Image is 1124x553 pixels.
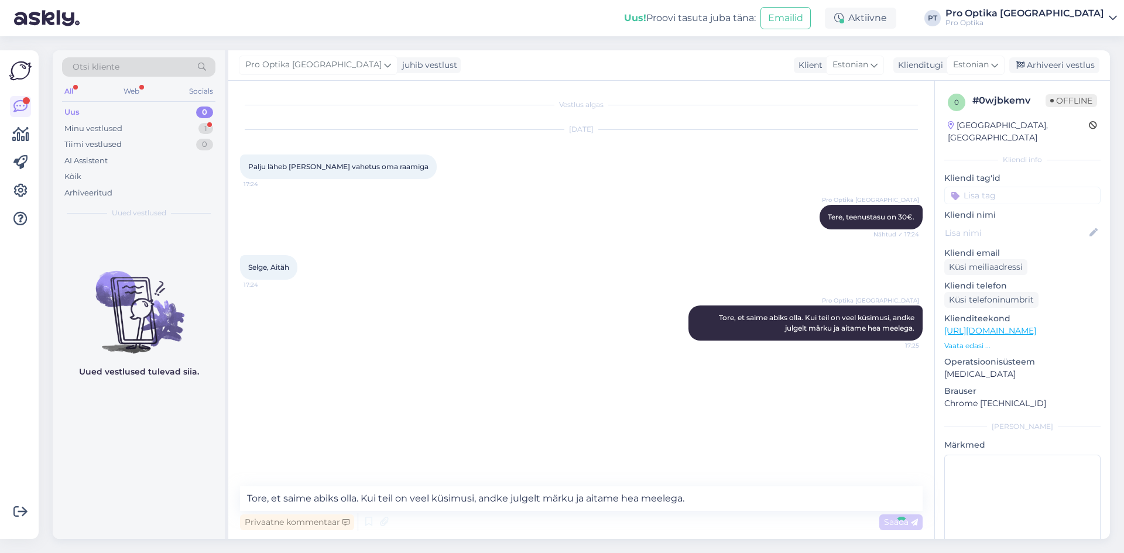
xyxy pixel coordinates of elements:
div: juhib vestlust [397,59,457,71]
div: Socials [187,84,215,99]
span: Tore, et saime abiks olla. Kui teil on veel küsimusi, andke julgelt märku ja aitame hea meelega. [719,313,916,332]
div: [GEOGRAPHIC_DATA], [GEOGRAPHIC_DATA] [948,119,1089,144]
div: 1 [198,123,213,135]
div: Vestlus algas [240,99,923,110]
img: Askly Logo [9,60,32,82]
p: Klienditeekond [944,312,1101,325]
span: 0 [954,98,959,107]
div: Kõik [64,171,81,183]
div: All [62,84,76,99]
b: Uus! [624,12,646,23]
div: Web [121,84,142,99]
a: [URL][DOMAIN_NAME] [944,325,1036,336]
div: Pro Optika [945,18,1104,28]
p: Uued vestlused tulevad siia. [79,366,199,378]
button: Emailid [760,7,811,29]
p: Chrome [TECHNICAL_ID] [944,397,1101,410]
div: AI Assistent [64,155,108,167]
div: Tiimi vestlused [64,139,122,150]
span: Otsi kliente [73,61,119,73]
p: [MEDICAL_DATA] [944,368,1101,380]
div: PT [924,10,941,26]
div: Arhiveeritud [64,187,112,199]
p: Operatsioonisüsteem [944,356,1101,368]
div: Aktiivne [825,8,896,29]
div: 0 [196,107,213,118]
span: 17:25 [875,341,919,350]
span: Uued vestlused [112,208,166,218]
span: Selge, Aitäh [248,263,289,272]
div: Pro Optika [GEOGRAPHIC_DATA] [945,9,1104,18]
div: Arhiveeri vestlus [1009,57,1099,73]
div: # 0wjbkemv [972,94,1046,108]
div: [PERSON_NAME] [944,421,1101,432]
span: Nähtud ✓ 17:24 [873,230,919,239]
p: Vaata edasi ... [944,341,1101,351]
p: Kliendi telefon [944,280,1101,292]
span: Estonian [953,59,989,71]
span: Pro Optika [GEOGRAPHIC_DATA] [822,296,919,305]
p: Kliendi tag'id [944,172,1101,184]
span: Offline [1046,94,1097,107]
input: Lisa tag [944,187,1101,204]
span: 17:24 [244,280,287,289]
div: Klient [794,59,823,71]
span: Pro Optika [GEOGRAPHIC_DATA] [822,195,919,204]
span: Tere, teenustasu on 30€. [828,212,914,221]
div: Uus [64,107,80,118]
div: Minu vestlused [64,123,122,135]
p: Märkmed [944,439,1101,451]
span: Pro Optika [GEOGRAPHIC_DATA] [245,59,382,71]
div: 0 [196,139,213,150]
div: Küsi telefoninumbrit [944,292,1039,308]
span: Palju läheb [PERSON_NAME] vahetus oma raamiga [248,162,429,171]
img: No chats [53,250,225,355]
div: Proovi tasuta juba täna: [624,11,756,25]
div: Küsi meiliaadressi [944,259,1027,275]
span: 17:24 [244,180,287,188]
span: Estonian [832,59,868,71]
a: Pro Optika [GEOGRAPHIC_DATA]Pro Optika [945,9,1117,28]
div: Klienditugi [893,59,943,71]
p: Kliendi email [944,247,1101,259]
p: Brauser [944,385,1101,397]
div: Kliendi info [944,154,1101,165]
input: Lisa nimi [945,226,1087,239]
div: [DATE] [240,124,923,135]
p: Kliendi nimi [944,209,1101,221]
